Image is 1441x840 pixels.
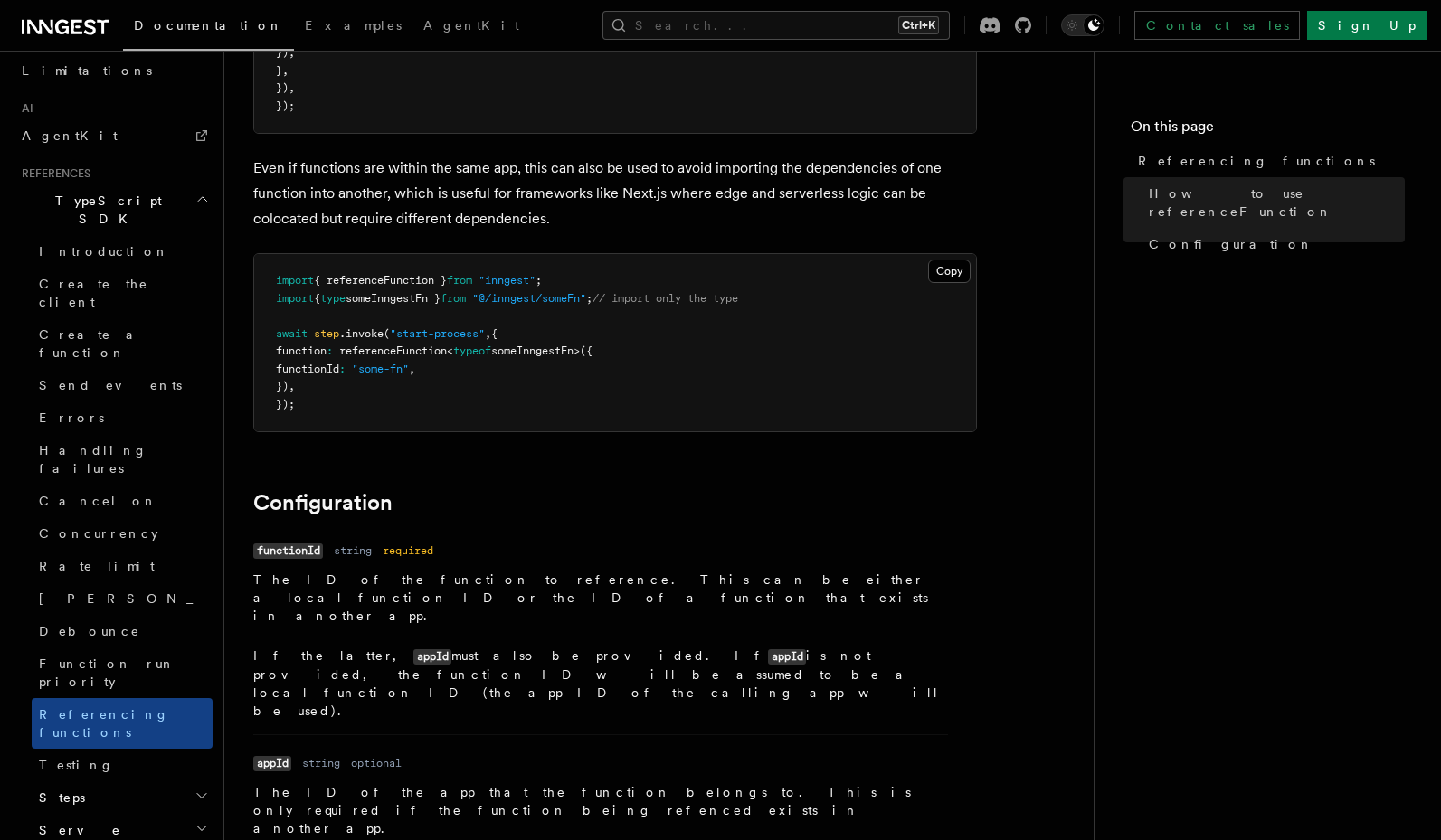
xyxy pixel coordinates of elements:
[441,292,466,305] span: from
[123,5,294,51] a: Documentation
[14,119,213,152] a: AgentKit
[276,363,339,375] span: functionId
[253,490,393,515] a: Configuration
[1142,177,1405,228] a: How to use referenceFunction
[39,378,182,392] span: Send events
[253,647,948,720] p: If the latter, must also be provided. If is not provided, the function ID will be assumed to be a...
[32,318,213,369] a: Create a function
[32,821,121,839] span: Serve
[327,344,333,357] span: :
[602,11,950,40] button: Search...Ctrl+K
[384,327,390,340] span: (
[253,543,323,559] code: functionId
[453,344,491,357] span: typeof
[276,292,314,305] span: import
[253,156,977,231] p: Even if functions are within the same app, this can also be used to avoid importing the dependenc...
[383,543,433,558] dd: required
[447,344,453,357] span: <
[289,46,295,59] span: ,
[305,18,402,33] span: Examples
[276,380,289,392] span: })
[39,411,104,425] span: Errors
[1307,11,1427,40] a: Sign Up
[1149,235,1313,253] span: Configuration
[491,327,498,340] span: {
[32,582,213,615] a: [PERSON_NAME]
[39,494,157,508] span: Cancel on
[39,327,147,360] span: Create a function
[39,526,158,541] span: Concurrency
[390,327,485,340] span: "start-process"
[352,363,409,375] span: "some-fn"
[1138,152,1375,170] span: Referencing functions
[14,184,213,235] button: TypeScript SDK
[289,380,295,392] span: ,
[39,656,175,689] span: Function run priority
[32,781,213,814] button: Steps
[339,327,384,340] span: .invoke
[39,244,169,259] span: Introduction
[276,398,295,411] span: });
[32,749,213,781] a: Testing
[32,434,213,485] a: Handling failures
[346,292,441,305] span: someInngestFn }
[1149,184,1405,221] span: How to use referenceFunction
[1061,14,1104,36] button: Toggle dark mode
[134,18,283,33] span: Documentation
[423,18,519,33] span: AgentKit
[39,758,114,772] span: Testing
[302,756,340,770] dd: string
[32,517,213,550] a: Concurrency
[409,363,415,375] span: ,
[39,443,147,476] span: Handling failures
[39,624,140,638] span: Debounce
[339,344,447,357] span: referenceFunction
[14,101,33,116] span: AI
[339,363,346,375] span: :
[276,327,308,340] span: await
[14,166,90,181] span: References
[32,485,213,517] a: Cancel on
[276,64,282,77] span: }
[276,274,314,287] span: import
[768,649,806,665] code: appId
[32,698,213,749] a: Referencing functions
[32,268,213,318] a: Create the client
[282,64,289,77] span: ,
[253,756,291,771] code: appId
[586,292,593,305] span: ;
[479,274,536,287] span: "inngest"
[32,647,213,698] a: Function run priority
[39,707,169,740] span: Referencing functions
[472,292,586,305] span: "@/inngest/someFn"
[32,788,85,807] span: Steps
[32,401,213,434] a: Errors
[253,571,948,625] p: The ID of the function to reference. This can be either a local function ID or the ID of a functi...
[1131,116,1405,145] h4: On this page
[314,327,339,340] span: step
[39,591,304,606] span: [PERSON_NAME]
[1134,11,1300,40] a: Contact sales
[276,46,289,59] span: })
[22,63,152,78] span: Limitations
[1131,145,1405,177] a: Referencing functions
[14,192,195,228] span: TypeScript SDK
[14,54,213,87] a: Limitations
[276,344,327,357] span: function
[485,327,491,340] span: ,
[593,292,738,305] span: // import only the type
[32,615,213,647] a: Debounce
[32,369,213,401] a: Send events
[39,559,155,573] span: Rate limit
[413,649,451,665] code: appId
[351,756,402,770] dd: optional
[276,99,295,112] span: });
[447,274,472,287] span: from
[289,81,295,94] span: ,
[32,235,213,268] a: Introduction
[898,16,939,34] kbd: Ctrl+K
[22,128,118,143] span: AgentKit
[334,543,372,558] dd: string
[276,81,289,94] span: })
[320,292,346,305] span: type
